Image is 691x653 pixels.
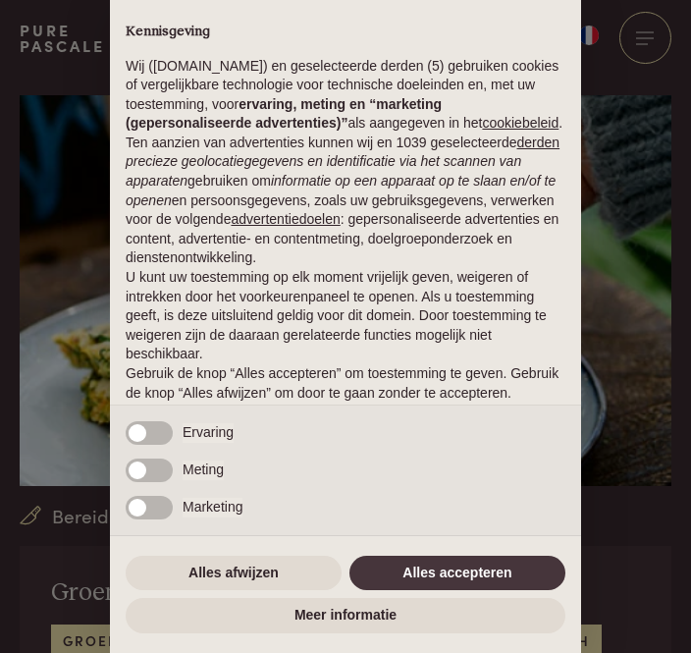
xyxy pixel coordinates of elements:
[126,24,565,41] h2: Kennisgeving
[126,96,442,132] strong: ervaring, meting en “marketing (gepersonaliseerde advertenties)”
[231,210,340,230] button: advertentiedoelen
[349,556,565,591] button: Alles accepteren
[517,134,560,153] button: derden
[126,364,565,403] p: Gebruik de knop “Alles accepteren” om toestemming te geven. Gebruik de knop “Alles afwijzen” om d...
[482,115,558,131] a: cookiebeleid
[126,268,565,364] p: U kunt uw toestemming op elk moment vrijelijk geven, weigeren of intrekken door het voorkeurenpan...
[183,423,234,443] span: Ervaring
[126,598,565,633] button: Meer informatie
[183,498,242,517] span: Marketing
[126,556,342,591] button: Alles afwijzen
[126,57,565,134] p: Wij ([DOMAIN_NAME]) en geselecteerde derden (5) gebruiken cookies of vergelijkbare technologie vo...
[126,153,521,189] em: precieze geolocatiegegevens en identificatie via het scannen van apparaten
[183,461,224,480] span: Meting
[126,134,565,268] p: Ten aanzien van advertenties kunnen wij en 1039 geselecteerde gebruiken om en persoonsgegevens, z...
[126,173,556,208] em: informatie op een apparaat op te slaan en/of te openen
